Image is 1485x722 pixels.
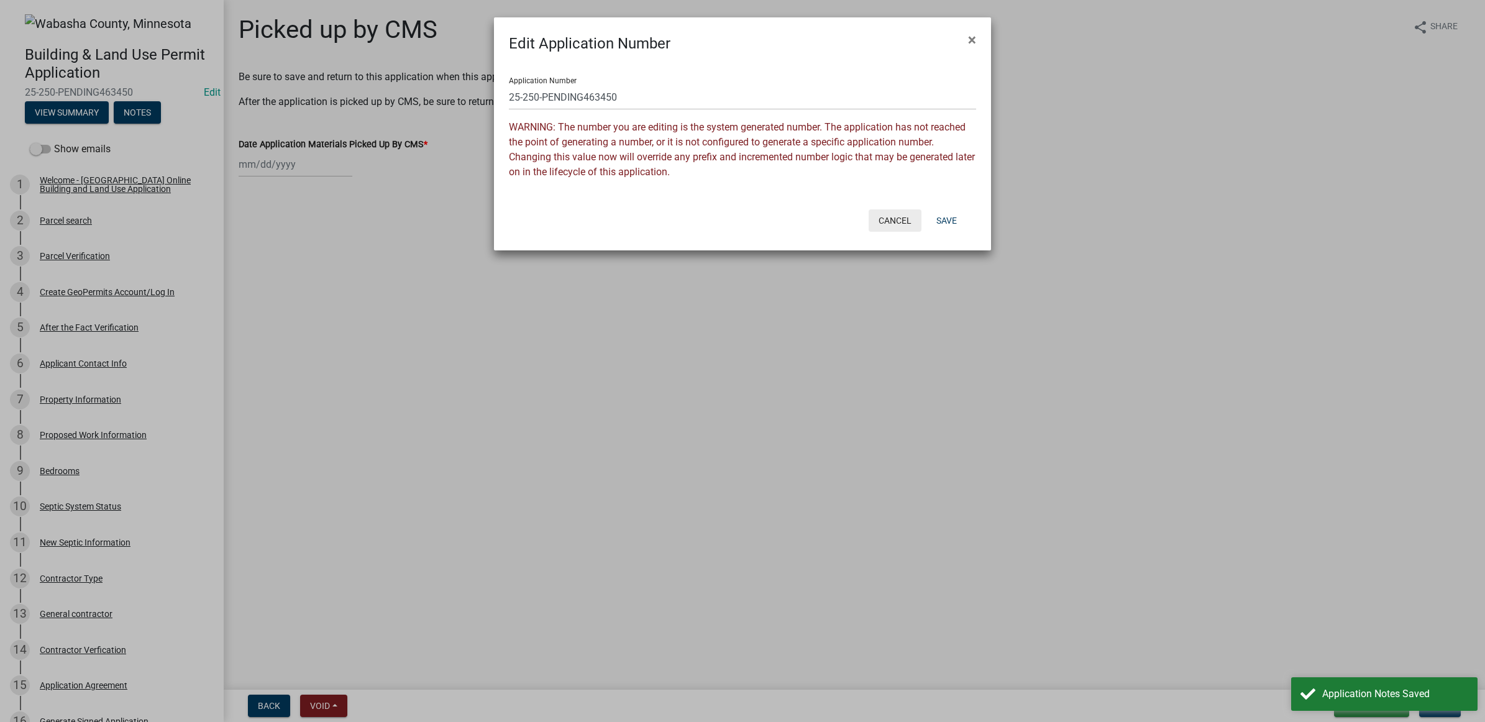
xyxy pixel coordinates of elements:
span: × [968,31,976,48]
button: Save [926,209,967,232]
p: WARNING: The number you are editing is the system generated number. The application has not reach... [509,120,976,180]
div: Application Notes Saved [1322,687,1468,701]
button: Cancel [869,209,921,232]
h4: Edit Application Number [509,32,670,55]
button: Close [958,22,986,57]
